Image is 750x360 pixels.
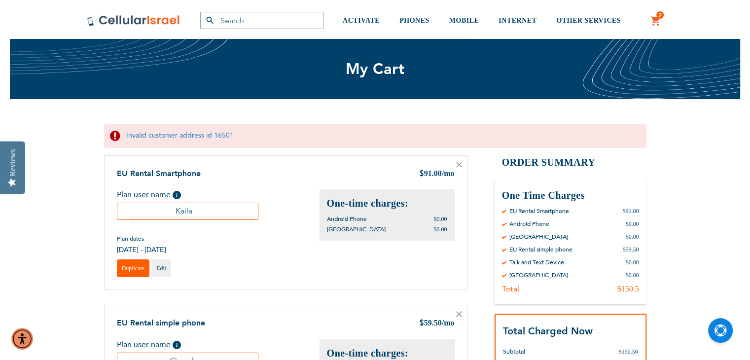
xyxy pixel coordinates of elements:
span: /mo [442,319,455,327]
h3: One Time Charges [502,189,639,202]
span: [DATE] - [DATE] [117,245,166,254]
span: $0.00 [434,216,447,222]
span: INTERNET [499,17,536,24]
a: Duplicate [117,259,150,277]
span: /mo [442,169,455,178]
h2: Order Summary [495,155,646,170]
th: Subtotal [503,339,587,357]
a: EU Rental Smartphone [117,168,201,179]
div: 59.50 [419,318,455,329]
div: Android Phone [509,220,549,228]
div: 91.00 [419,168,455,180]
span: ACTIVATE [343,17,380,24]
div: $0.00 [626,271,639,279]
span: Plan dates [117,235,166,243]
span: $0.00 [434,226,447,233]
strong: Total Charged Now [503,324,593,338]
div: $150.5 [617,284,639,294]
span: Help [173,191,181,199]
div: Total [502,284,519,294]
div: Talk and Text Device [509,258,564,266]
a: ACTIVATE [343,2,380,39]
span: OTHER SERVICES [556,17,621,24]
span: Android Phone [327,215,367,223]
div: EU Rental Smartphone [509,207,569,215]
img: Cellular Israel Logo [87,15,180,27]
div: $0.00 [626,258,639,266]
div: $59.50 [623,246,639,253]
h2: One-time charges: [327,347,447,360]
span: Edit [156,265,166,272]
div: Reviews [8,149,17,176]
input: Search [200,12,323,29]
a: INTERNET [499,2,536,39]
a: PHONES [399,2,429,39]
div: $91.00 [623,207,639,215]
span: MOBILE [449,17,479,24]
a: EU Rental simple phone [117,318,205,328]
div: $0.00 [626,220,639,228]
span: My Cart [346,59,405,79]
span: $ [419,169,424,180]
span: Duplicate [122,265,145,272]
span: Help [173,341,181,349]
div: [GEOGRAPHIC_DATA] [509,271,568,279]
span: $ [419,318,424,329]
div: [GEOGRAPHIC_DATA] [509,233,568,241]
div: $0.00 [626,233,639,241]
a: Edit [151,259,171,277]
a: 2 [650,15,661,27]
a: OTHER SERVICES [556,2,621,39]
span: PHONES [399,17,429,24]
a: MOBILE [449,2,479,39]
h2: One-time charges: [327,197,447,210]
span: [GEOGRAPHIC_DATA] [327,225,386,233]
span: $150.50 [619,348,638,355]
span: Plan user name [117,189,171,200]
span: Plan user name [117,339,171,350]
div: Accessibility Menu [11,328,33,350]
div: EU Rental simple phone [509,246,572,253]
span: 2 [658,11,662,19]
div: Invalid customer address id 16501 [104,124,646,148]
